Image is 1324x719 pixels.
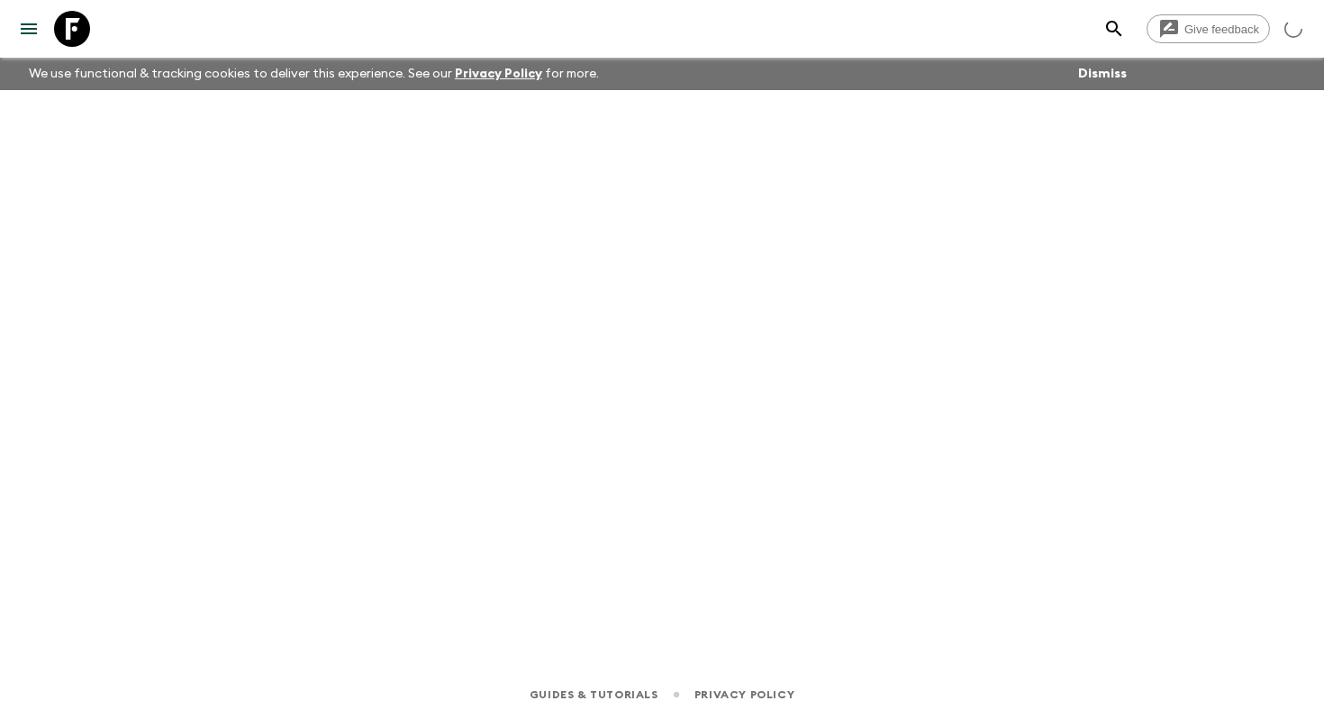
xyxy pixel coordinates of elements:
span: Give feedback [1174,23,1269,36]
p: We use functional & tracking cookies to deliver this experience. See our for more. [22,58,606,90]
button: Dismiss [1074,61,1131,86]
button: search adventures [1096,11,1132,47]
a: Privacy Policy [694,685,794,705]
a: Privacy Policy [455,68,542,80]
button: menu [11,11,47,47]
a: Guides & Tutorials [530,685,658,705]
a: Give feedback [1147,14,1270,43]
